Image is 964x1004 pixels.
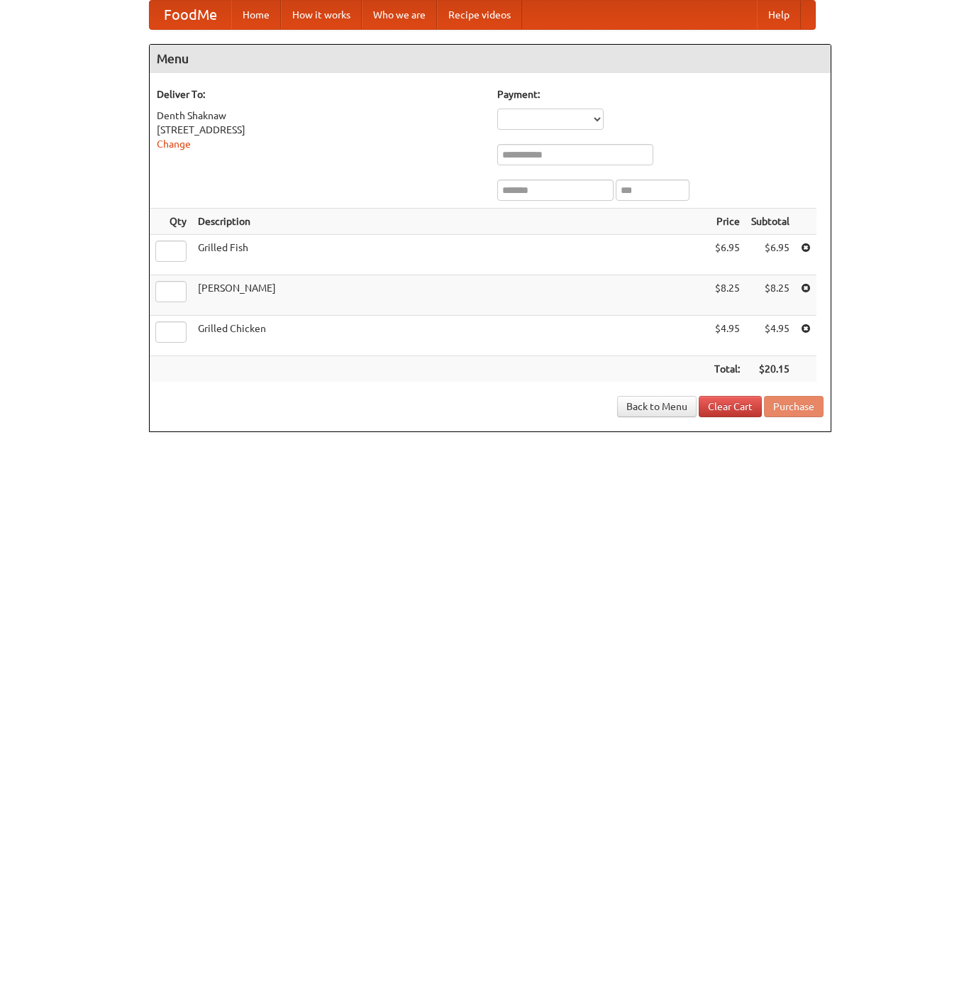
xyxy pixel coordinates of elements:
[746,356,795,382] th: $20.15
[281,1,362,29] a: How it works
[699,396,762,417] a: Clear Cart
[157,109,483,123] div: Denth Shaknaw
[157,123,483,137] div: [STREET_ADDRESS]
[157,87,483,101] h5: Deliver To:
[192,209,709,235] th: Description
[362,1,437,29] a: Who we are
[437,1,522,29] a: Recipe videos
[709,316,746,356] td: $4.95
[150,45,831,73] h4: Menu
[231,1,281,29] a: Home
[709,235,746,275] td: $6.95
[497,87,824,101] h5: Payment:
[746,235,795,275] td: $6.95
[192,316,709,356] td: Grilled Chicken
[157,138,191,150] a: Change
[746,209,795,235] th: Subtotal
[746,316,795,356] td: $4.95
[709,356,746,382] th: Total:
[150,1,231,29] a: FoodMe
[617,396,697,417] a: Back to Menu
[192,275,709,316] td: [PERSON_NAME]
[709,275,746,316] td: $8.25
[709,209,746,235] th: Price
[764,396,824,417] button: Purchase
[746,275,795,316] td: $8.25
[757,1,801,29] a: Help
[192,235,709,275] td: Grilled Fish
[150,209,192,235] th: Qty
